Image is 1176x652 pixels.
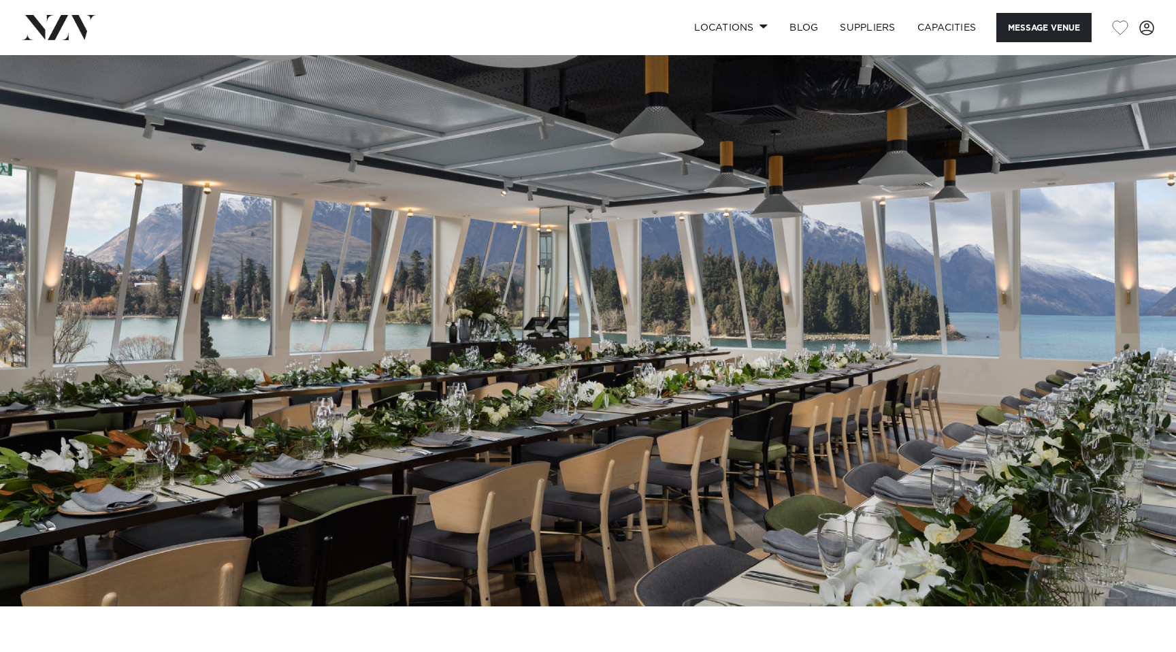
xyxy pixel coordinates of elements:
[683,13,779,42] a: Locations
[996,13,1092,42] button: Message Venue
[906,13,987,42] a: Capacities
[22,15,96,39] img: nzv-logo.png
[779,13,829,42] a: BLOG
[829,13,906,42] a: SUPPLIERS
